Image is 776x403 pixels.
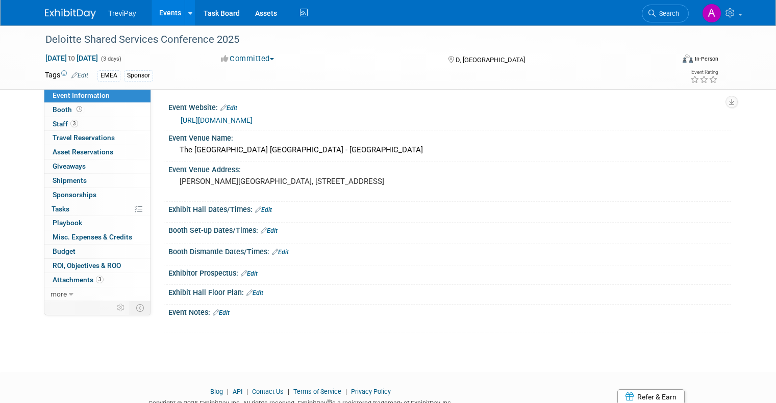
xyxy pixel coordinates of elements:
span: more [51,290,67,298]
span: | [285,388,292,395]
button: Committed [217,53,278,64]
span: Misc. Expenses & Credits [53,233,132,241]
span: Search [656,10,679,17]
div: Event Notes: [168,305,731,318]
span: | [343,388,349,395]
div: Event Rating [690,70,718,75]
a: Privacy Policy [351,388,391,395]
a: more [44,287,151,301]
div: Exhibitor Prospectus: [168,265,731,279]
a: Misc. Expenses & Credits [44,230,151,244]
div: Event Website: [168,100,731,113]
a: Asset Reservations [44,145,151,159]
a: Travel Reservations [44,131,151,145]
div: The [GEOGRAPHIC_DATA] [GEOGRAPHIC_DATA] - [GEOGRAPHIC_DATA] [176,142,723,158]
a: Playbook [44,216,151,230]
span: Asset Reservations [53,148,113,156]
span: 3 [96,276,104,283]
a: Booth [44,103,151,117]
span: Attachments [53,276,104,284]
a: Blog [210,388,223,395]
span: Giveaways [53,162,86,170]
a: Edit [213,309,230,316]
img: Format-Inperson.png [683,55,693,63]
a: ROI, Objectives & ROO [44,259,151,273]
div: Deloitte Shared Services Conference 2025 [42,31,661,49]
a: [URL][DOMAIN_NAME] [181,116,253,124]
a: Edit [241,270,258,277]
div: Exhibit Hall Floor Plan: [168,285,731,298]
div: EMEA [97,70,120,81]
div: Event Venue Name: [168,130,731,143]
span: Sponsorships [53,191,96,199]
img: Alen Lovric [702,4,721,23]
span: D, [GEOGRAPHIC_DATA] [456,56,525,64]
td: Personalize Event Tab Strip [112,301,130,314]
a: Budget [44,245,151,258]
a: Edit [255,206,272,213]
a: Giveaways [44,159,151,173]
img: ExhibitDay [45,9,96,19]
a: Edit [246,289,263,297]
a: Tasks [44,202,151,216]
span: | [224,388,231,395]
a: Staff3 [44,117,151,131]
a: Edit [71,72,88,79]
a: Search [642,5,689,22]
span: Playbook [53,219,82,227]
a: Edit [272,249,289,256]
a: Sponsorships [44,188,151,202]
a: Attachments3 [44,273,151,287]
span: ROI, Objectives & ROO [53,261,121,270]
span: Shipments [53,176,87,184]
div: Sponsor [124,70,153,81]
div: Event Format [619,53,718,68]
span: Tasks [52,205,69,213]
td: Toggle Event Tabs [130,301,151,314]
span: [DATE] [DATE] [45,53,98,63]
span: TreviPay [108,9,136,17]
span: to [67,54,77,62]
span: | [244,388,251,395]
td: Tags [45,70,88,82]
span: 3 [70,120,78,127]
pre: [PERSON_NAME][GEOGRAPHIC_DATA], [STREET_ADDRESS] [180,177,392,186]
span: Budget [53,247,76,255]
a: Edit [220,104,237,112]
a: Shipments [44,174,151,187]
span: Booth [53,105,84,114]
a: Contact Us [252,388,284,395]
a: Event Information [44,89,151,102]
span: Travel Reservations [53,133,115,142]
div: Exhibit Hall Dates/Times: [168,202,731,215]
div: In-Person [694,55,718,63]
a: Terms of Service [293,388,341,395]
span: Event Information [53,91,110,99]
span: Staff [53,120,78,128]
span: (3 days) [100,56,121,62]
span: Booth not reserved yet [74,105,84,113]
div: Event Venue Address: [168,162,731,175]
a: API [233,388,242,395]
div: Booth Dismantle Dates/Times: [168,244,731,257]
div: Booth Set-up Dates/Times: [168,223,731,236]
a: Edit [261,227,278,234]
